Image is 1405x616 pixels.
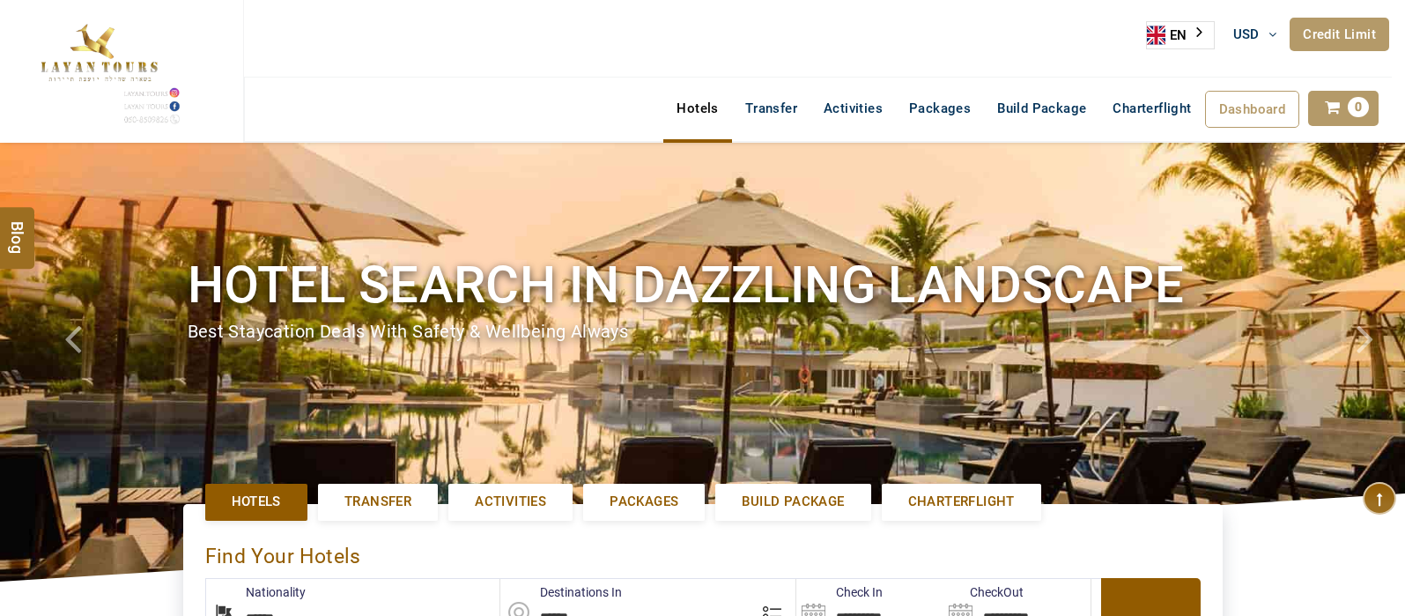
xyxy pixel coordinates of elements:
[205,526,1201,578] div: Find Your Hotels
[1233,26,1260,42] span: USD
[448,484,573,520] a: Activities
[1113,100,1191,116] span: Charterflight
[742,493,844,511] span: Build Package
[882,484,1041,520] a: Charterflight
[908,493,1015,511] span: Charterflight
[344,493,411,511] span: Transfer
[810,91,896,126] a: Activities
[583,484,705,520] a: Packages
[1308,91,1379,126] a: 0
[1290,18,1389,51] a: Credit Limit
[1147,22,1214,48] a: EN
[1348,97,1369,117] span: 0
[1219,101,1286,117] span: Dashboard
[896,91,984,126] a: Packages
[796,583,883,601] label: Check In
[610,493,678,511] span: Packages
[318,484,438,520] a: Transfer
[206,583,306,601] label: Nationality
[13,8,183,127] img: The Royal Line Holidays
[188,252,1218,318] h1: Hotel search in dazzling landscape
[1146,21,1215,49] aside: Language selected: English
[6,220,29,235] span: Blog
[500,583,622,601] label: Destinations In
[475,493,546,511] span: Activities
[943,583,1024,601] label: CheckOut
[188,319,1218,345] div: Best Staycation Deals with safety & wellbeing always
[232,493,281,511] span: Hotels
[663,91,731,126] a: Hotels
[1146,21,1215,49] div: Language
[715,484,870,520] a: Build Package
[732,91,810,126] a: Transfer
[984,91,1099,126] a: Build Package
[205,484,307,520] a: Hotels
[1099,91,1204,126] a: Charterflight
